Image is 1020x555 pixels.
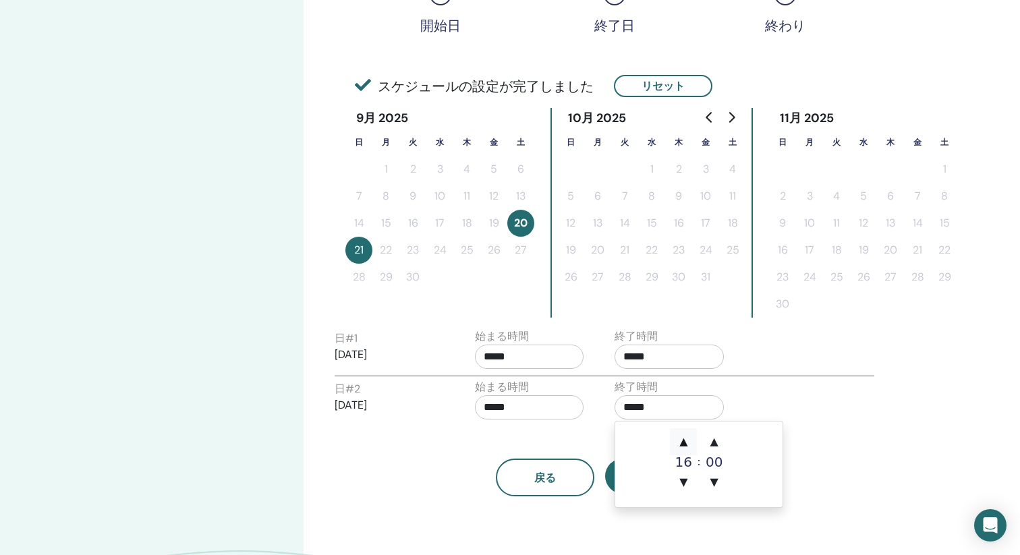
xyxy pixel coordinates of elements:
button: 2 [399,156,426,183]
button: 22 [931,237,958,264]
button: 18 [719,210,746,237]
button: 9 [665,183,692,210]
button: 25 [823,264,850,291]
label: 日 # 2 [335,381,360,397]
button: 28 [345,264,372,291]
button: 26 [850,264,877,291]
div: : [697,428,700,496]
p: [DATE] [335,347,444,363]
button: 16 [399,210,426,237]
button: 8 [931,183,958,210]
button: 6 [507,156,534,183]
button: Go to next month [720,104,742,131]
button: 2 [665,156,692,183]
button: 23 [399,237,426,264]
button: 25 [719,237,746,264]
th: 火曜日 [611,129,638,156]
button: 5 [480,156,507,183]
button: 31 [692,264,719,291]
div: 00 [701,455,728,469]
label: 終了時間 [615,328,658,345]
button: 10 [692,183,719,210]
button: 12 [480,183,507,210]
button: 30 [399,264,426,291]
button: 17 [796,237,823,264]
button: 6 [877,183,904,210]
th: 月曜日 [372,129,399,156]
th: 火曜日 [399,129,426,156]
button: 16 [665,210,692,237]
th: 金曜日 [904,129,931,156]
button: 24 [796,264,823,291]
button: 14 [345,210,372,237]
div: Open Intercom Messenger [974,509,1007,542]
button: 21 [904,237,931,264]
th: 木曜日 [453,129,480,156]
span: ▲ [670,428,697,455]
button: 9 [769,210,796,237]
button: 10 [426,183,453,210]
button: 21 [345,237,372,264]
button: 10 [796,210,823,237]
button: 18 [453,210,480,237]
button: 26 [480,237,507,264]
span: ▼ [701,469,728,496]
th: 土曜日 [507,129,534,156]
button: 29 [372,264,399,291]
button: 5 [850,183,877,210]
button: 14 [904,210,931,237]
button: 戻る [496,459,594,496]
button: 9 [399,183,426,210]
button: 11 [719,183,746,210]
button: 27 [507,237,534,264]
button: 1 [372,156,399,183]
button: リセット [614,75,712,97]
button: 6 [584,183,611,210]
button: 20 [584,237,611,264]
div: 10月 2025 [557,108,637,129]
button: 19 [557,237,584,264]
button: 17 [426,210,453,237]
button: 12 [557,210,584,237]
button: 28 [904,264,931,291]
button: 30 [665,264,692,291]
button: 3 [426,156,453,183]
button: 8 [372,183,399,210]
button: 1 [638,156,665,183]
button: 3 [692,156,719,183]
button: 13 [584,210,611,237]
div: 終わり [752,18,819,34]
button: 8 [638,183,665,210]
button: 4 [453,156,480,183]
button: 28 [611,264,638,291]
button: 13 [877,210,904,237]
button: 3 [796,183,823,210]
p: [DATE] [335,397,444,413]
div: 終了日 [581,18,648,34]
div: 9月 2025 [345,108,420,129]
button: 16 [769,237,796,264]
button: 15 [372,210,399,237]
span: 戻る [534,471,556,485]
div: 11月 2025 [769,108,845,129]
th: 日曜日 [345,129,372,156]
button: 11 [453,183,480,210]
button: 1 [931,156,958,183]
span: スケジュールの設定が完了しました [355,76,594,96]
th: 木曜日 [665,129,692,156]
span: ▲ [701,428,728,455]
button: Go to previous month [699,104,720,131]
button: 14 [611,210,638,237]
th: 金曜日 [692,129,719,156]
button: 4 [719,156,746,183]
th: 水曜日 [638,129,665,156]
th: 月曜日 [584,129,611,156]
button: 5 [557,183,584,210]
div: 16 [670,455,697,469]
button: 13 [507,183,534,210]
button: 4 [823,183,850,210]
button: 19 [480,210,507,237]
button: 27 [584,264,611,291]
div: 開始日 [407,18,474,34]
button: 2 [769,183,796,210]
